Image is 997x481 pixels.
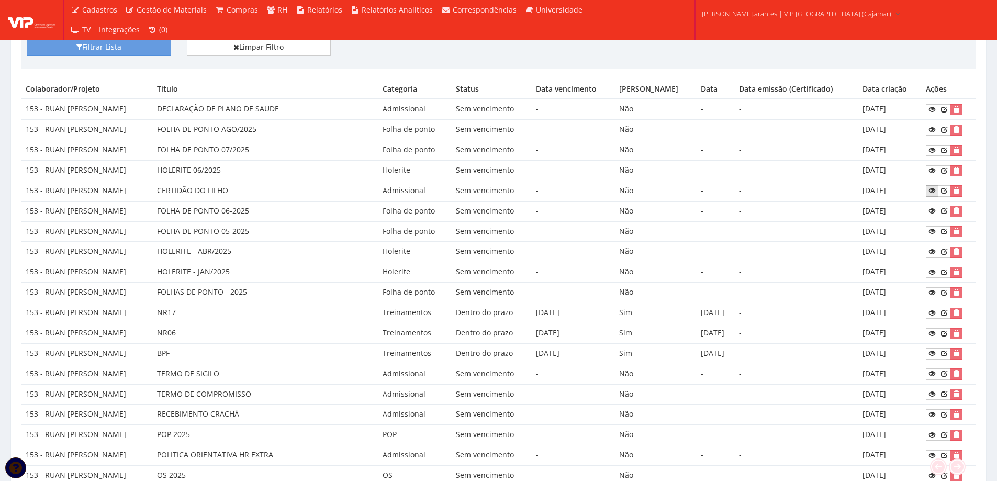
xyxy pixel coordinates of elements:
th: Título [153,80,378,99]
td: - [735,425,858,445]
td: [DATE] [697,323,735,343]
td: - [697,201,735,221]
td: [DATE] [858,160,922,181]
td: POP [378,425,452,445]
th: Data emissão (Certificado) [735,80,858,99]
td: 153 - RUAN [PERSON_NAME] [21,445,153,466]
td: Sem vencimento [452,181,532,201]
td: Não [615,445,697,466]
td: - [735,221,858,242]
td: [DATE] [858,445,922,466]
th: Data criação [858,80,922,99]
td: 153 - RUAN [PERSON_NAME] [21,221,153,242]
td: HOLERITE - ABR/2025 [153,242,378,262]
td: - [697,283,735,303]
td: 153 - RUAN [PERSON_NAME] [21,140,153,161]
th: Ações [922,80,976,99]
td: Não [615,140,697,161]
span: Gestão de Materiais [137,5,207,15]
td: [DATE] [697,343,735,364]
td: Admissional [378,99,452,119]
td: [DATE] [858,99,922,119]
td: 153 - RUAN [PERSON_NAME] [21,384,153,405]
td: 153 - RUAN [PERSON_NAME] [21,425,153,445]
a: (0) [144,20,172,40]
td: Sem vencimento [452,283,532,303]
td: [DATE] [858,283,922,303]
td: Não [615,242,697,262]
td: [DATE] [858,120,922,140]
td: Admissional [378,364,452,384]
td: - [697,384,735,405]
td: - [532,99,615,119]
td: [DATE] [858,140,922,161]
td: NR06 [153,323,378,343]
td: Folha de ponto [378,221,452,242]
td: - [735,262,858,283]
td: Sem vencimento [452,364,532,384]
td: - [532,201,615,221]
a: Limpar Filtro [187,38,331,56]
td: Folha de ponto [378,201,452,221]
td: - [735,303,858,323]
td: [DATE] [532,343,615,364]
a: TV [66,20,95,40]
td: Folha de ponto [378,140,452,161]
td: - [735,181,858,201]
button: Filtrar Lista [27,38,171,56]
span: TV [82,25,91,35]
td: Treinamentos [378,343,452,364]
td: Não [615,384,697,405]
td: Holerite [378,242,452,262]
th: Categoria [378,80,452,99]
td: 153 - RUAN [PERSON_NAME] [21,405,153,425]
td: 153 - RUAN [PERSON_NAME] [21,160,153,181]
td: - [735,384,858,405]
td: - [735,405,858,425]
td: - [532,160,615,181]
td: [DATE] [858,425,922,445]
td: Sem vencimento [452,445,532,466]
td: 153 - RUAN [PERSON_NAME] [21,303,153,323]
td: Não [615,99,697,119]
td: 153 - RUAN [PERSON_NAME] [21,201,153,221]
td: [DATE] [858,262,922,283]
td: 153 - RUAN [PERSON_NAME] [21,283,153,303]
td: 153 - RUAN [PERSON_NAME] [21,181,153,201]
td: [DATE] [858,364,922,384]
td: Não [615,262,697,283]
td: Admissional [378,405,452,425]
td: Holerite [378,262,452,283]
td: - [697,405,735,425]
td: [DATE] [858,384,922,405]
td: - [735,120,858,140]
td: HOLERITE - JAN/2025 [153,262,378,283]
td: Holerite [378,160,452,181]
td: Sem vencimento [452,425,532,445]
td: Admissional [378,445,452,466]
td: - [735,283,858,303]
td: Não [615,120,697,140]
td: FOLHA DE PONTO 06-2025 [153,201,378,221]
td: Não [615,201,697,221]
td: - [735,242,858,262]
td: - [735,445,858,466]
td: [DATE] [532,303,615,323]
span: Compras [227,5,258,15]
td: TERMO DE COMPROMISSO [153,384,378,405]
td: Sim [615,303,697,323]
td: - [697,242,735,262]
td: FOLHA DE PONTO AGO/2025 [153,120,378,140]
span: Integrações [99,25,140,35]
span: Correspondências [453,5,517,15]
td: - [532,262,615,283]
td: - [735,201,858,221]
td: - [532,364,615,384]
td: FOLHA DE PONTO 05-2025 [153,221,378,242]
td: - [697,445,735,466]
td: 153 - RUAN [PERSON_NAME] [21,262,153,283]
th: Data [697,80,735,99]
td: 153 - RUAN [PERSON_NAME] [21,242,153,262]
td: - [532,181,615,201]
td: - [532,221,615,242]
